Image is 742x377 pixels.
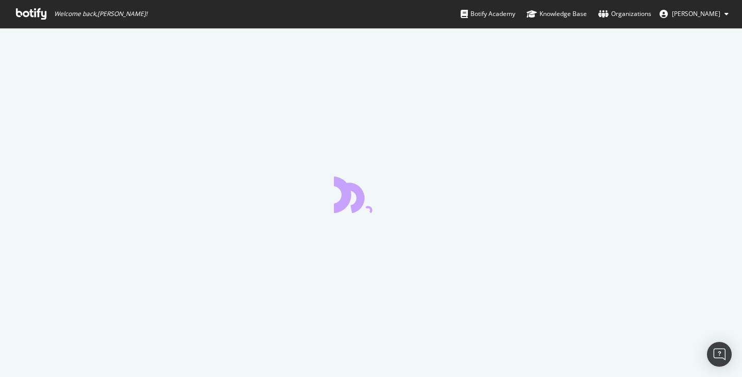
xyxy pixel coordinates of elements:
span: Osman Khan [672,9,720,18]
div: Open Intercom Messenger [707,342,732,367]
div: Botify Academy [461,9,515,19]
button: [PERSON_NAME] [651,6,737,22]
div: Organizations [598,9,651,19]
div: animation [334,176,408,213]
div: Knowledge Base [527,9,587,19]
span: Welcome back, [PERSON_NAME] ! [54,10,147,18]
